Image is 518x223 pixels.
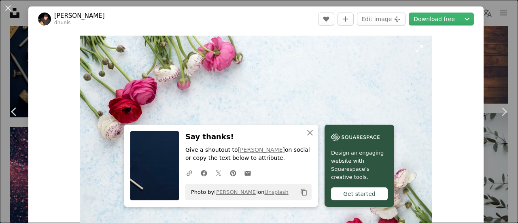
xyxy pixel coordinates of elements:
[331,149,388,181] span: Design an engaging website with Squarespace’s creative tools.
[226,165,240,181] a: Share on Pinterest
[185,146,312,162] p: Give a shoutout to on social or copy the text below to attribute.
[409,13,460,25] a: Download free
[197,165,211,181] a: Share on Facebook
[240,165,255,181] a: Share over email
[460,13,474,25] button: Choose download size
[214,189,258,195] a: [PERSON_NAME]
[338,13,354,25] button: Add to Collection
[490,73,518,151] a: Next
[264,189,288,195] a: Unsplash
[331,131,380,143] img: file-1606177908946-d1eed1cbe4f5image
[54,12,105,20] a: [PERSON_NAME]
[238,147,285,153] a: [PERSON_NAME]
[38,13,51,25] img: Go to Darren Nunis's profile
[187,186,289,199] span: Photo by on
[185,131,312,143] h3: Say thanks!
[331,187,388,200] div: Get started
[211,165,226,181] a: Share on Twitter
[318,13,334,25] button: Like
[325,125,394,207] a: Design an engaging website with Squarespace’s creative tools.Get started
[54,20,71,25] a: dnunis
[297,185,311,199] button: Copy to clipboard
[357,13,405,25] button: Edit image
